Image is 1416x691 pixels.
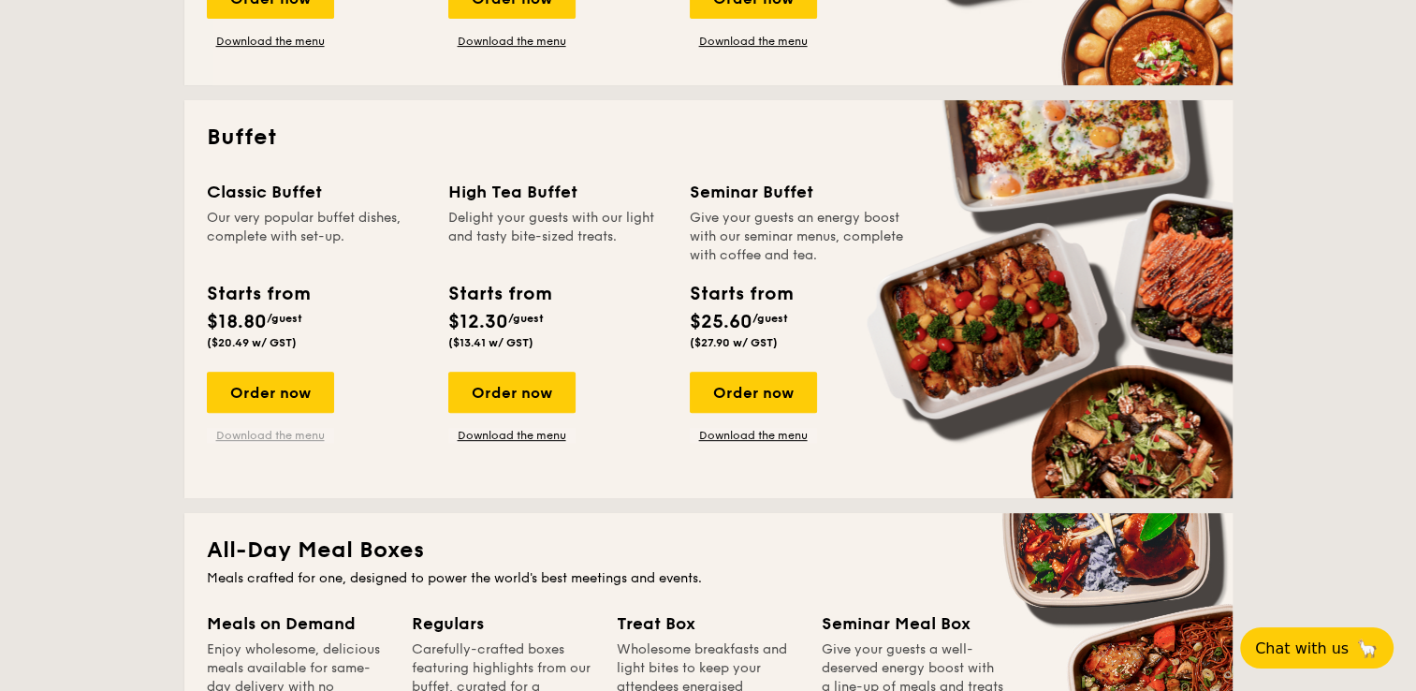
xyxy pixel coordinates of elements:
div: Order now [448,372,576,413]
span: /guest [752,312,788,325]
div: Meals on Demand [207,610,389,637]
span: ($20.49 w/ GST) [207,336,297,349]
div: Delight your guests with our light and tasty bite-sized treats. [448,209,667,265]
div: Order now [207,372,334,413]
div: Starts from [448,280,550,308]
a: Download the menu [690,428,817,443]
span: $25.60 [690,311,752,333]
span: /guest [267,312,302,325]
a: Download the menu [448,34,576,49]
div: Order now [690,372,817,413]
span: Chat with us [1255,640,1349,657]
a: Download the menu [448,428,576,443]
div: Classic Buffet [207,179,426,205]
a: Download the menu [207,428,334,443]
div: Our very popular buffet dishes, complete with set-up. [207,209,426,265]
span: /guest [508,312,544,325]
a: Download the menu [690,34,817,49]
div: Starts from [207,280,309,308]
div: Seminar Buffet [690,179,909,205]
h2: All-Day Meal Boxes [207,536,1210,566]
span: ($13.41 w/ GST) [448,336,533,349]
div: Treat Box [617,610,799,637]
span: 🦙 [1356,638,1379,659]
button: Chat with us🦙 [1240,627,1394,669]
div: Meals crafted for one, designed to power the world's best meetings and events. [207,569,1210,588]
div: Starts from [690,280,792,308]
span: ($27.90 w/ GST) [690,336,778,349]
a: Download the menu [207,34,334,49]
span: $18.80 [207,311,267,333]
div: High Tea Buffet [448,179,667,205]
span: $12.30 [448,311,508,333]
div: Give your guests an energy boost with our seminar menus, complete with coffee and tea. [690,209,909,265]
div: Regulars [412,610,594,637]
h2: Buffet [207,123,1210,153]
div: Seminar Meal Box [822,610,1004,637]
